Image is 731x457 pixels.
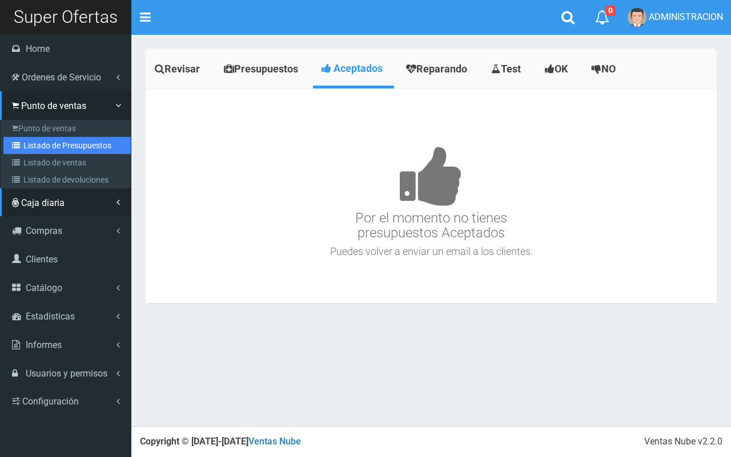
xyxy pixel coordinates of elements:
[22,396,79,407] span: Configuración
[3,120,131,137] a: Punto de ventas
[215,51,310,87] a: Presupuestos
[334,62,383,74] span: Aceptados
[3,171,131,188] a: Listado de devoluciones
[649,11,723,22] span: ADMINISTRACION
[146,51,212,87] a: Revisar
[21,197,65,208] span: Caja diaria
[605,5,616,16] span: 0
[248,436,301,447] a: Ventas Nube
[22,72,101,83] span: Ordenes de Servicio
[501,63,521,75] span: Test
[234,63,298,75] span: Presupuestos
[3,137,131,154] a: Listado de Presupuestos
[397,51,479,87] a: Reparando
[164,63,200,75] span: Revisar
[14,7,118,27] span: Super Ofertas
[26,339,62,350] span: Informes
[3,154,131,171] a: Listado de ventas
[555,63,568,75] span: OK
[26,368,107,379] span: Usuarios y permisos
[313,51,394,86] a: Aceptados
[482,51,533,87] a: Test
[140,436,301,447] strong: Copyright © [DATE]-[DATE]
[21,100,86,111] span: Punto de ventas
[26,311,75,322] span: Estadisticas
[148,112,714,241] h3: Por el momento no tienes presupuestos Aceptados
[644,435,722,448] div: Ventas Nube v2.2.0
[26,282,62,293] span: Catálogo
[628,8,646,27] img: User Image
[26,254,58,265] span: Clientes
[26,43,50,54] span: Home
[416,63,467,75] span: Reparando
[583,51,628,87] a: NO
[148,246,714,257] h4: Puedes volver a enviar un email a los clientes.
[601,63,616,75] span: NO
[536,51,580,87] a: OK
[26,225,62,236] span: Compras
